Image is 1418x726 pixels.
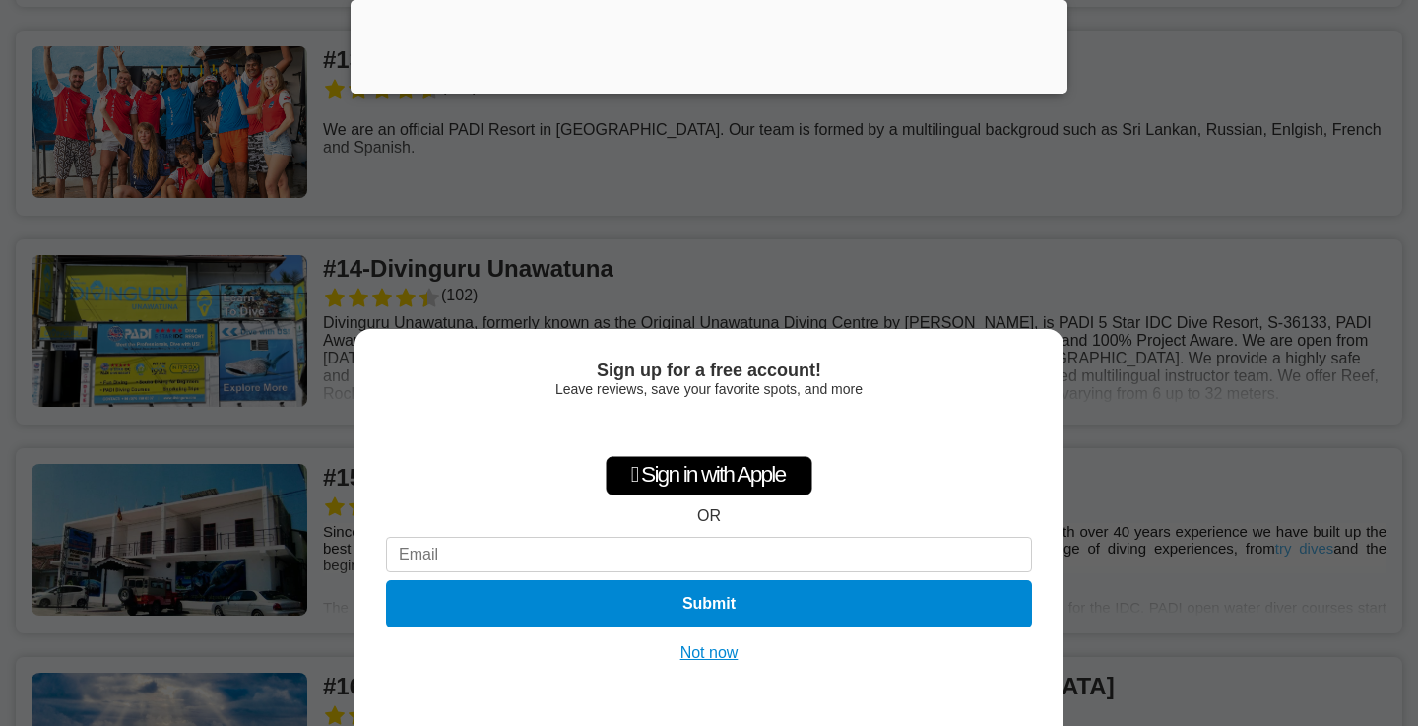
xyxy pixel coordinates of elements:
[386,361,1032,381] div: Sign up for a free account!
[606,456,812,495] div: Sign in with Apple
[386,537,1032,572] input: Email
[386,381,1032,397] div: Leave reviews, save your favorite spots, and more
[386,580,1032,627] button: Submit
[675,643,744,663] button: Not now
[609,407,809,450] iframe: Sign in with Google Button
[697,507,721,525] div: OR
